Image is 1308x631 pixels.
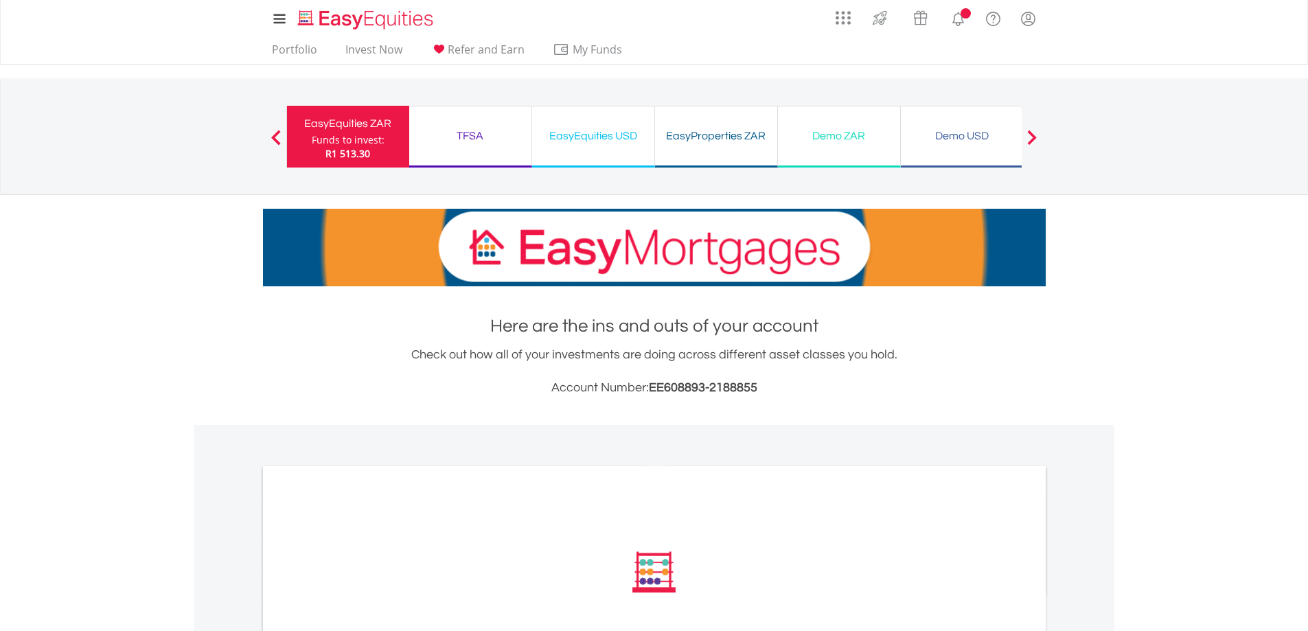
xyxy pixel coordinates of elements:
img: EasyMortage Promotion Banner [263,209,1046,286]
div: EasyEquities ZAR [295,114,401,133]
img: grid-menu-icon.svg [836,10,851,25]
h3: Account Number: [263,378,1046,398]
div: EasyEquities USD [540,126,646,146]
div: EasyProperties ZAR [663,126,769,146]
img: vouchers-v2.svg [909,7,932,29]
span: My Funds [553,41,643,58]
div: Demo ZAR [786,126,892,146]
a: Invest Now [340,43,408,64]
span: EE608893-2188855 [649,381,757,394]
span: R1 513.30 [325,147,370,160]
div: Funds to invest: [312,133,385,147]
a: Notifications [941,3,976,31]
a: Vouchers [900,3,941,29]
img: EasyEquities_Logo.png [295,8,439,31]
div: Check out how all of your investments are doing across different asset classes you hold. [263,345,1046,398]
span: Refer and Earn [448,42,525,57]
button: Previous [262,137,290,150]
h1: Here are the ins and outs of your account [263,314,1046,339]
div: TFSA [417,126,523,146]
a: AppsGrid [827,3,860,25]
a: FAQ's and Support [976,3,1011,31]
a: Home page [292,3,439,31]
button: Next [1018,137,1046,150]
div: Demo USD [909,126,1015,146]
a: Refer and Earn [425,43,530,64]
img: thrive-v2.svg [869,7,891,29]
a: My Profile [1011,3,1046,34]
a: Portfolio [266,43,323,64]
